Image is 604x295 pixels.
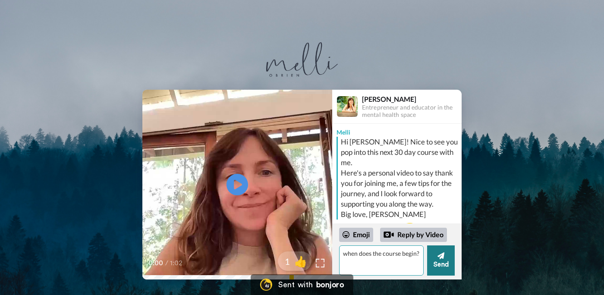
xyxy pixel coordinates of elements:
[332,124,462,137] div: Melli
[278,251,311,271] button: 1👍
[251,274,353,295] a: Bonjoro LogoSent withbonjoro
[266,42,338,77] img: logo
[339,228,373,242] div: Emoji
[378,223,416,240] img: message.svg
[148,258,164,268] span: 0:00
[290,254,311,268] span: 👍
[384,229,394,240] div: Reply by Video
[332,223,462,254] div: Send Melli a reply.
[170,258,185,268] span: 1:02
[260,279,272,291] img: Bonjoro Logo
[339,245,424,276] textarea: when does the course begin?
[362,104,461,119] div: Entrepreneur and educator in the mental health space
[316,259,324,267] img: Full screen
[362,95,461,103] div: [PERSON_NAME]
[316,281,344,289] div: bonjoro
[427,245,455,276] button: Send
[165,258,168,268] span: /
[341,137,459,220] div: Hi [PERSON_NAME]! Nice to see you pop into this next 30 day course with me. Here's a personal vid...
[278,255,290,267] span: 1
[278,281,313,289] div: Sent with
[337,96,358,117] img: Profile Image
[380,228,447,242] div: Reply by Video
